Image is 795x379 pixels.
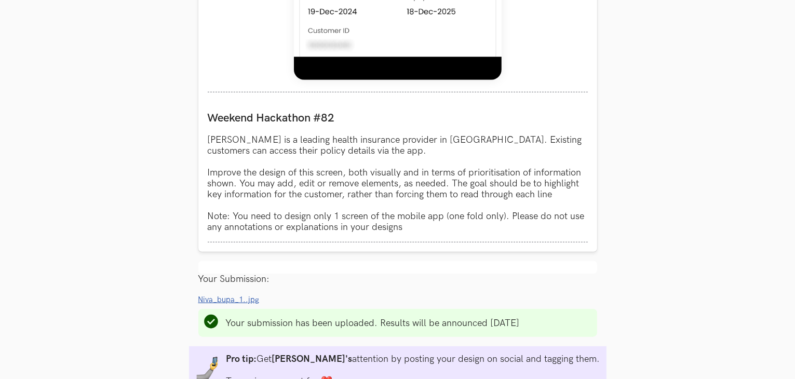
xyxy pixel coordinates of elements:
li: Your submission has been uploaded. Results will be announced [DATE] [226,318,520,329]
a: Niva_bupa_1..jpg [198,294,266,305]
strong: [PERSON_NAME]'s [272,354,353,364]
div: Your Submission: [198,274,597,285]
strong: Pro tip: [226,354,257,364]
span: Niva_bupa_1..jpg [198,295,260,304]
label: Weekend Hackathon #82 [208,111,588,125]
p: [PERSON_NAME] is a leading health insurance provider in [GEOGRAPHIC_DATA]. Existing customers can... [208,134,588,233]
